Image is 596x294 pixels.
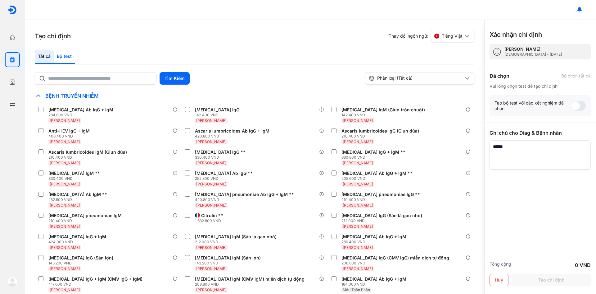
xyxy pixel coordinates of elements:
div: 284.800 VND [48,113,116,118]
img: logo [8,5,17,15]
div: 0 VND [575,261,591,269]
img: logo [7,277,17,287]
span: Máu Toàn Phần [343,287,370,292]
span: [PERSON_NAME] [50,118,80,123]
div: Citrulin ** [201,213,223,218]
div: 420.800 VND [195,134,272,139]
span: [PERSON_NAME] [50,266,80,271]
div: Tạo bộ test với các xét nghiệm đã chọn [494,100,571,111]
div: [PERSON_NAME] [504,46,562,52]
button: Tìm Kiếm [160,72,190,85]
div: 286.400 VND [341,240,409,245]
span: [PERSON_NAME] [196,161,226,165]
div: [MEDICAL_DATA] IgM (Giun tròn chuột) [341,107,425,113]
div: [MEDICAL_DATA] Ab IgG ** [195,170,253,176]
span: [PERSON_NAME] [343,266,373,271]
h3: Tạo chỉ định [35,32,71,40]
div: Tất cả [35,50,54,64]
div: Phân loại (Tất cả) [368,75,463,82]
button: Tạo chỉ định [512,274,591,286]
span: [PERSON_NAME] [196,118,226,123]
div: 142.400 VND [341,113,427,118]
div: 208.800 VND [195,282,307,287]
span: [PERSON_NAME] [343,161,373,165]
div: 212.000 VND [195,240,279,245]
span: [PERSON_NAME] [50,245,80,250]
div: [MEDICAL_DATA] IgM (CMV IgM) miễn dịch tự động [195,276,305,282]
span: Bệnh Truyền Nhiễm [42,93,102,99]
div: Bộ test [54,50,75,64]
div: Vui lòng chọn test để tạo chỉ định [490,83,591,89]
div: Thay đổi ngôn ngữ: [389,30,474,42]
div: 212.000 VND [341,218,425,223]
div: [MEDICAL_DATA] Ab IgG + IgM [48,107,113,113]
div: [MEDICAL_DATA] pneumoniae IgM [48,213,122,218]
span: [PERSON_NAME] [343,245,373,250]
div: Ascaris lumbricoides IgG (Giun đũa) [341,128,419,134]
div: 660.800 VND [341,155,408,160]
div: [MEDICAL_DATA] pneumoniae IgG ** [341,192,420,197]
div: [MEDICAL_DATA] IgG + IgM [48,234,106,240]
div: 420.800 VND [195,197,296,202]
div: 330.400 VND [195,155,248,160]
div: 252.800 VND [195,176,255,181]
span: [PERSON_NAME] [50,203,80,208]
span: [PERSON_NAME] [343,182,373,186]
span: [PERSON_NAME] [196,182,226,186]
div: 1.632.800 VND [195,218,226,223]
div: [MEDICAL_DATA] IgM ** [48,170,100,176]
div: [MEDICAL_DATA] IgG ** [195,149,246,155]
div: 252.800 VND [48,197,110,202]
span: [PERSON_NAME] [343,224,373,229]
div: Ghi chú cho Diag & Bệnh nhân [490,129,591,137]
span: [PERSON_NAME] [50,224,80,229]
div: 406.400 VND [48,134,92,139]
div: [MEDICAL_DATA] pneumoniae Ab IgG + IgM ** [195,192,294,197]
div: 210.400 VND [341,197,422,202]
div: 210.400 VND [48,218,124,223]
div: [MEDICAL_DATA] Ab IgM ** [48,192,107,197]
div: [MEDICAL_DATA] IgG (Sán lợn) [48,255,113,261]
div: [MEDICAL_DATA] IgM (Sán lá gan nhỏ) [195,234,277,240]
span: [PERSON_NAME] [343,118,373,123]
div: 210.400 VND [48,155,129,160]
div: 143.200 VND [195,261,263,266]
div: [MEDICAL_DATA] IgM (Sán lợn) [195,255,261,261]
div: Đã chọn [490,72,509,80]
div: [MEDICAL_DATA] Ab IgG + IgM ** [341,170,413,176]
div: [MEDICAL_DATA] Ab IgG + IgM [341,234,406,240]
div: 330.400 VND [48,176,102,181]
div: [MEDICAL_DATA] IgG (Sán lá gan nhỏ) [341,213,422,218]
span: [PERSON_NAME] [196,266,226,271]
button: Huỷ [490,274,508,286]
span: [PERSON_NAME] [50,287,80,292]
div: [MEDICAL_DATA] Ab IgG + IgM [341,276,406,282]
div: Tổng cộng [490,261,511,269]
span: [PERSON_NAME] [196,139,226,144]
div: Bỏ chọn tất cả [561,73,591,79]
div: [DEMOGRAPHIC_DATA] - [DATE] [504,52,562,57]
span: [PERSON_NAME] [196,245,226,250]
div: [MEDICAL_DATA] IgG + IgM (CMV IgG + IgM) [48,276,142,282]
div: 424.000 VND [48,240,109,245]
div: 208.800 VND [341,261,452,266]
div: Ascaris lumbricoides Ab IgG + IgM [195,128,269,134]
span: [PERSON_NAME] [343,203,373,208]
span: Tiếng Việt [442,33,463,39]
div: [MEDICAL_DATA] IgG [195,107,239,113]
span: [PERSON_NAME] [343,139,373,144]
div: 417.600 VND [48,282,145,287]
span: [PERSON_NAME] [50,182,80,186]
div: 184.000 VND [341,282,409,287]
div: [MEDICAL_DATA] IgG + IgM ** [341,149,405,155]
div: [MEDICAL_DATA] IgG (CMV IgG) miễn dịch tự động [341,255,449,261]
span: [PERSON_NAME] [196,203,226,208]
span: [PERSON_NAME] [50,161,80,165]
h3: Xác nhận chỉ định [490,30,542,39]
span: [PERSON_NAME] [196,287,226,292]
span: [PERSON_NAME] [50,139,80,144]
div: 505.600 VND [341,176,415,181]
div: 143.200 VND [48,261,116,266]
div: 142.400 VND [195,113,242,118]
div: Anti-HEV IgG + IgM [48,128,90,134]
